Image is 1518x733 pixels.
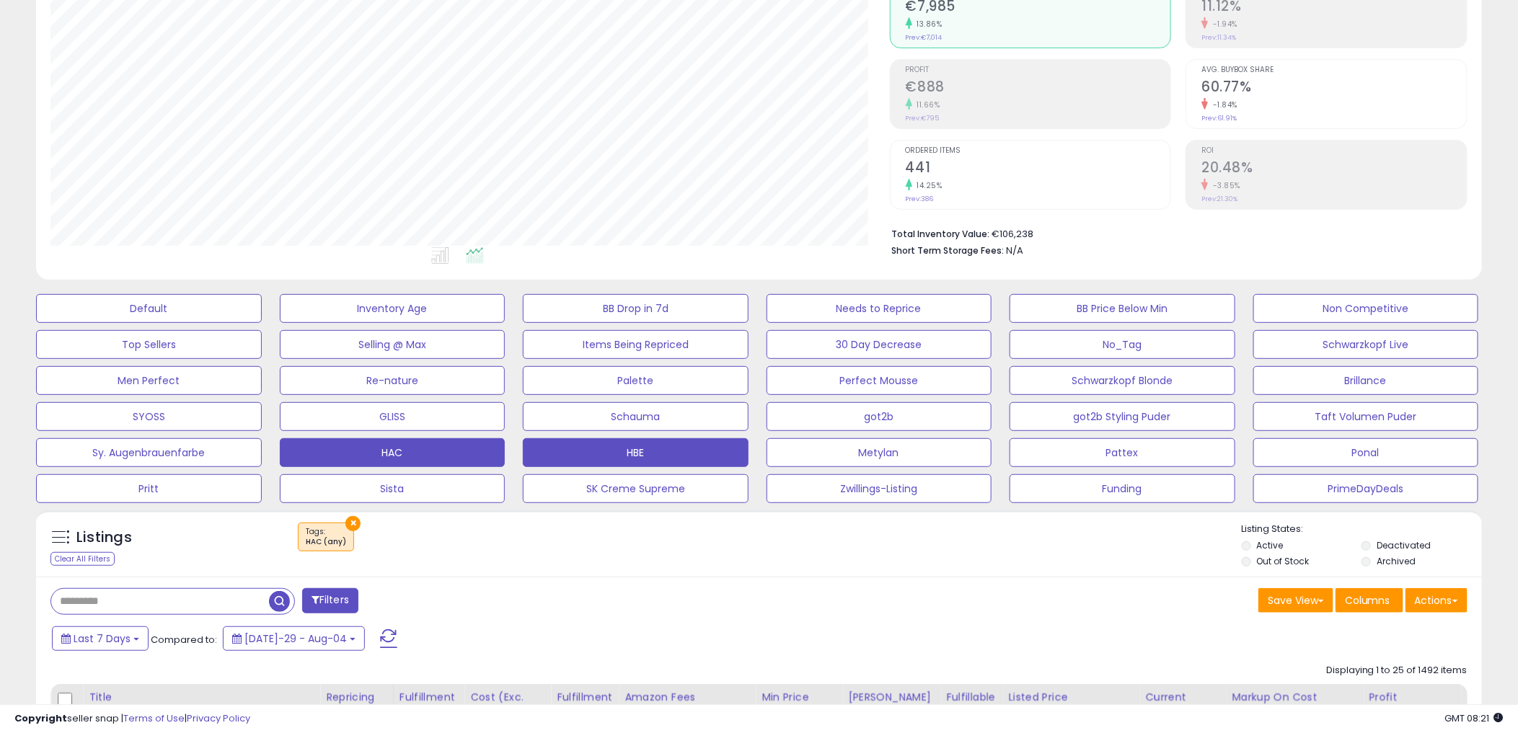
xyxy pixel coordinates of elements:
[50,552,115,566] div: Clear All Filters
[244,631,347,646] span: [DATE]-29 - Aug-04
[1201,159,1467,179] h2: 20.48%
[767,402,992,431] button: got2b
[306,526,346,548] span: Tags :
[306,537,346,547] div: HAC (any)
[302,588,358,613] button: Filters
[14,712,250,726] div: seller snap | |
[1007,244,1024,257] span: N/A
[767,366,992,395] button: Perfect Mousse
[767,294,992,323] button: Needs to Reprice
[89,690,314,705] div: Title
[625,690,749,705] div: Amazon Fees
[1010,330,1235,359] button: No_Tag
[280,330,506,359] button: Selling @ Max
[280,438,506,467] button: HAC
[767,438,992,467] button: Metylan
[223,626,365,651] button: [DATE]-29 - Aug-04
[906,79,1171,98] h2: €888
[1253,438,1479,467] button: Ponal
[523,366,749,395] button: Palette
[470,690,544,720] div: Cost (Exc. VAT)
[523,402,749,431] button: Schauma
[912,99,940,110] small: 11.66%
[1201,79,1467,98] h2: 60.77%
[912,180,943,191] small: 14.25%
[36,366,262,395] button: Men Perfect
[906,114,940,123] small: Prev: €795
[906,159,1171,179] h2: 441
[1201,114,1237,123] small: Prev: 61.91%
[906,66,1171,74] span: Profit
[1369,690,1455,720] div: Profit [PERSON_NAME]
[1258,588,1333,613] button: Save View
[1377,539,1431,551] label: Deactivated
[1208,180,1240,191] small: -3.85%
[1377,555,1416,567] label: Archived
[523,294,749,323] button: BB Drop in 7d
[36,474,262,503] button: Pritt
[523,330,749,359] button: Items Being Repriced
[523,474,749,503] button: SK Creme Supreme
[280,294,506,323] button: Inventory Age
[400,690,458,705] div: Fulfillment
[906,195,934,203] small: Prev: 386
[36,294,262,323] button: Default
[36,438,262,467] button: Sy. Augenbrauenfarbe
[557,690,612,720] div: Fulfillment Cost
[1201,33,1236,42] small: Prev: 11.34%
[1345,593,1390,608] span: Columns
[52,626,149,651] button: Last 7 Days
[892,244,1005,257] b: Short Term Storage Fees:
[1257,555,1310,567] label: Out of Stock
[762,690,836,705] div: Min Price
[767,474,992,503] button: Zwillings-Listing
[14,711,67,725] strong: Copyright
[1232,690,1356,705] div: Markup on Cost
[1008,690,1133,705] div: Listed Price
[767,330,992,359] button: 30 Day Decrease
[1326,664,1468,678] div: Displaying 1 to 25 of 1492 items
[912,19,943,30] small: 13.86%
[280,366,506,395] button: Re-nature
[1406,588,1468,613] button: Actions
[1253,330,1479,359] button: Schwarzkopf Live
[345,516,361,531] button: ×
[1201,147,1467,155] span: ROI
[1010,438,1235,467] button: Pattex
[36,330,262,359] button: Top Sellers
[1253,402,1479,431] button: Taft Volumen Puder
[1253,366,1479,395] button: Brillance
[36,402,262,431] button: SYOSS
[946,690,996,720] div: Fulfillable Quantity
[1253,474,1479,503] button: PrimeDayDeals
[187,711,250,725] a: Privacy Policy
[1010,474,1235,503] button: Funding
[123,711,185,725] a: Terms of Use
[892,228,990,240] b: Total Inventory Value:
[1253,294,1479,323] button: Non Competitive
[892,224,1457,241] li: €106,238
[1145,690,1219,720] div: Current Buybox Price
[848,690,934,705] div: [PERSON_NAME]
[74,631,131,646] span: Last 7 Days
[280,402,506,431] button: GLISS
[1201,66,1467,74] span: Avg. Buybox Share
[76,528,132,548] h5: Listings
[326,690,387,705] div: Repricing
[151,633,217,647] span: Compared to:
[1257,539,1284,551] label: Active
[523,438,749,467] button: HBE
[1208,19,1237,30] small: -1.94%
[906,33,943,42] small: Prev: €7,014
[1208,99,1237,110] small: -1.84%
[1336,588,1403,613] button: Columns
[1201,195,1237,203] small: Prev: 21.30%
[1010,402,1235,431] button: got2b Styling Puder
[1242,523,1482,536] p: Listing States:
[906,147,1171,155] span: Ordered Items
[1445,711,1504,725] span: 2025-08-12 08:21 GMT
[1010,366,1235,395] button: Schwarzkopf Blonde
[1010,294,1235,323] button: BB Price Below Min
[280,474,506,503] button: Sista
